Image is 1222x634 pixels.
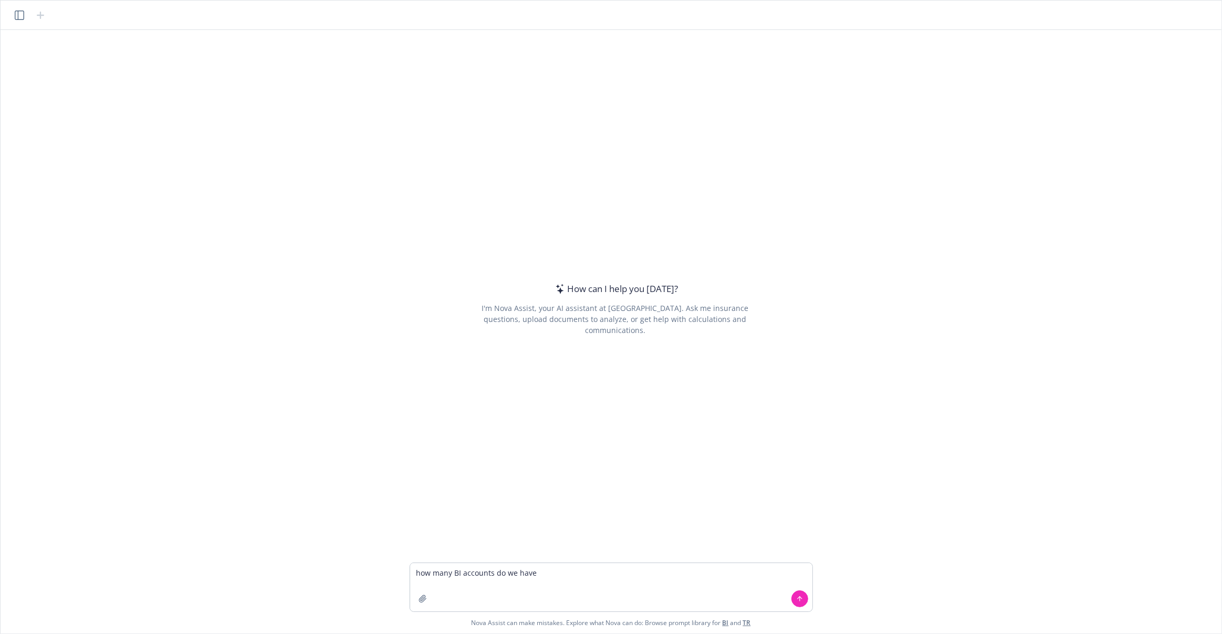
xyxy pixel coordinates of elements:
[723,618,729,627] a: BI
[472,612,751,633] span: Nova Assist can make mistakes. Explore what Nova can do: Browse prompt library for and
[552,282,678,296] div: How can I help you [DATE]?
[743,618,751,627] a: TR
[410,563,812,611] textarea: how many BI accounts do we have
[467,303,763,336] div: I'm Nova Assist, your AI assistant at [GEOGRAPHIC_DATA]. Ask me insurance questions, upload docum...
